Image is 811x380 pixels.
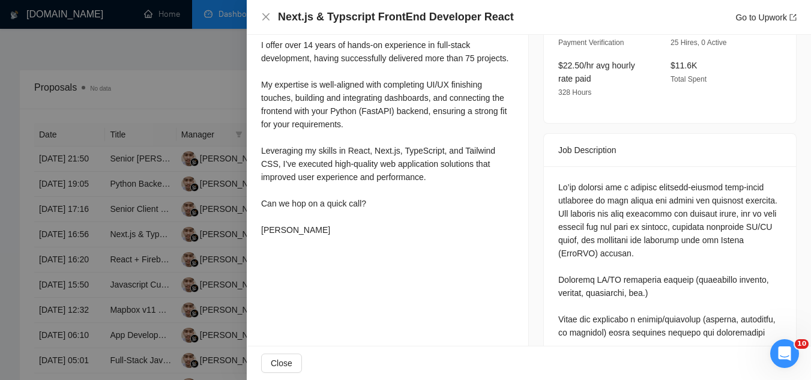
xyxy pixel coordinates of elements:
h4: Next.js & Typscript FrontEnd Developer React [278,10,514,25]
span: Close [271,357,292,370]
span: 10 [795,339,809,349]
span: $11.6K [671,61,697,70]
span: 25 Hires, 0 Active [671,38,726,47]
span: Payment Verification [558,38,624,47]
button: Close [261,12,271,22]
span: Total Spent [671,75,707,83]
div: Job Description [558,134,782,166]
span: 328 Hours [558,88,591,97]
button: Close [261,354,302,373]
span: close [261,12,271,22]
iframe: Intercom live chat [770,339,799,368]
span: export [789,14,797,21]
span: $22.50/hr avg hourly rate paid [558,61,635,83]
a: Go to Upworkexport [735,13,797,22]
